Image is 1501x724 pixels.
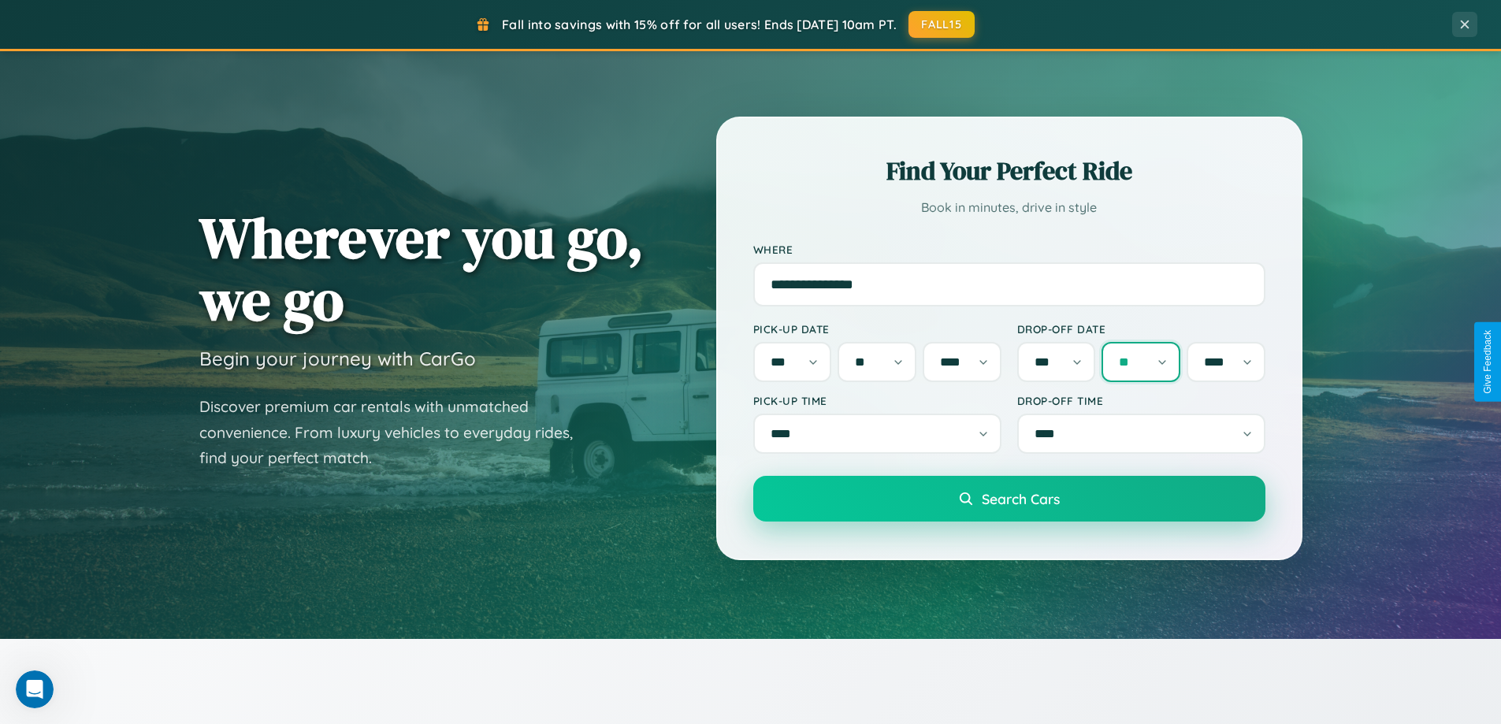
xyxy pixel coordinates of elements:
[753,243,1265,256] label: Where
[199,206,644,331] h1: Wherever you go, we go
[753,476,1265,522] button: Search Cars
[753,322,1001,336] label: Pick-up Date
[502,17,897,32] span: Fall into savings with 15% off for all users! Ends [DATE] 10am PT.
[1482,330,1493,394] div: Give Feedback
[1017,394,1265,407] label: Drop-off Time
[16,670,54,708] iframe: Intercom live chat
[199,394,593,471] p: Discover premium car rentals with unmatched convenience. From luxury vehicles to everyday rides, ...
[1017,322,1265,336] label: Drop-off Date
[982,490,1060,507] span: Search Cars
[753,196,1265,219] p: Book in minutes, drive in style
[753,154,1265,188] h2: Find Your Perfect Ride
[199,347,476,370] h3: Begin your journey with CarGo
[908,11,975,38] button: FALL15
[753,394,1001,407] label: Pick-up Time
